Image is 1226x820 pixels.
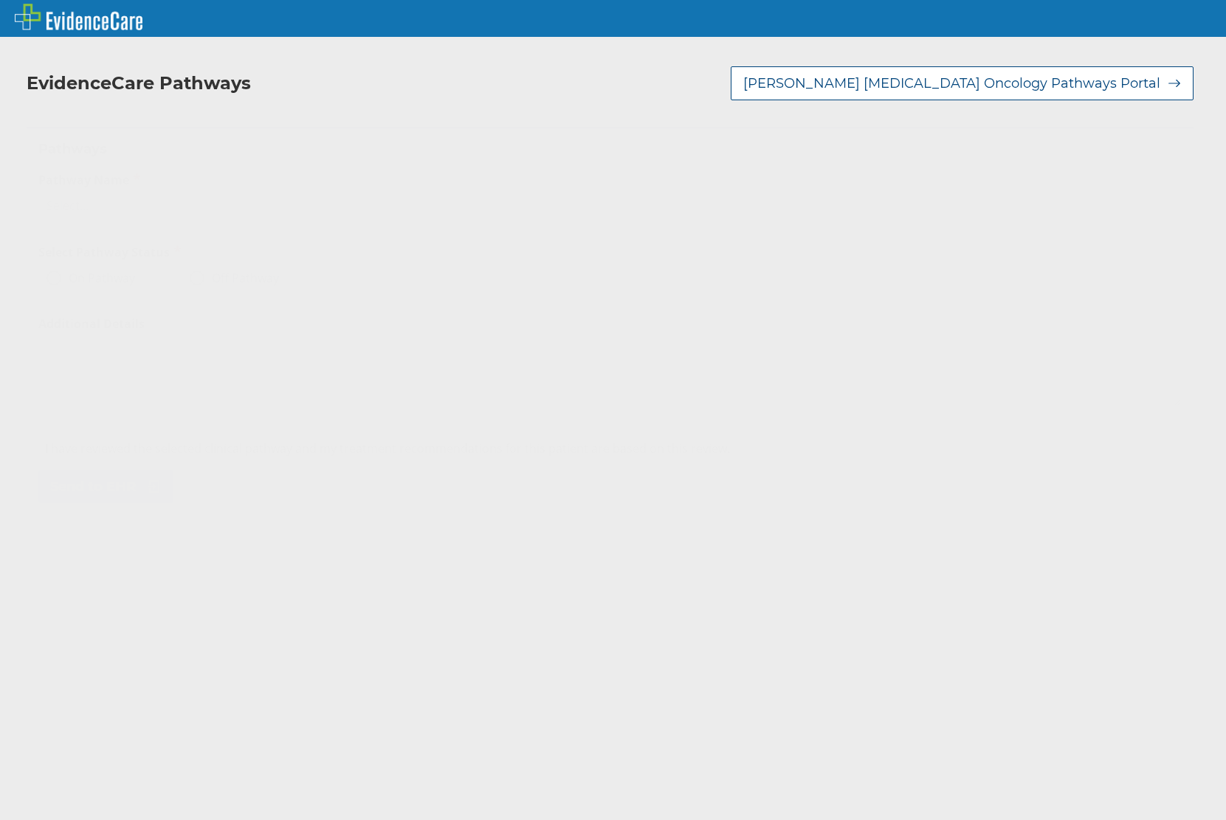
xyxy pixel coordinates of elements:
img: EvidenceCare [15,4,142,30]
button: Send to EHR [38,470,173,503]
label: Off Pathway [190,271,279,285]
h2: Select Pathway Status [38,243,605,260]
label: Additional Details [38,316,1182,332]
h2: Pathways [38,140,1182,158]
label: On Pathway [47,271,135,285]
span: I have reviewed the selected clinical pathway and my treatment recommendations for this patient a... [45,440,730,456]
label: Pathway Name [38,171,1182,188]
div: Select... [47,198,89,214]
button: [PERSON_NAME] [MEDICAL_DATA] Oncology Pathways Portal [731,66,1194,100]
h2: EvidenceCare Pathways [27,72,251,94]
span: Send to EHR [50,478,136,496]
span: [PERSON_NAME] [MEDICAL_DATA] Oncology Pathways Portal [743,74,1160,92]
